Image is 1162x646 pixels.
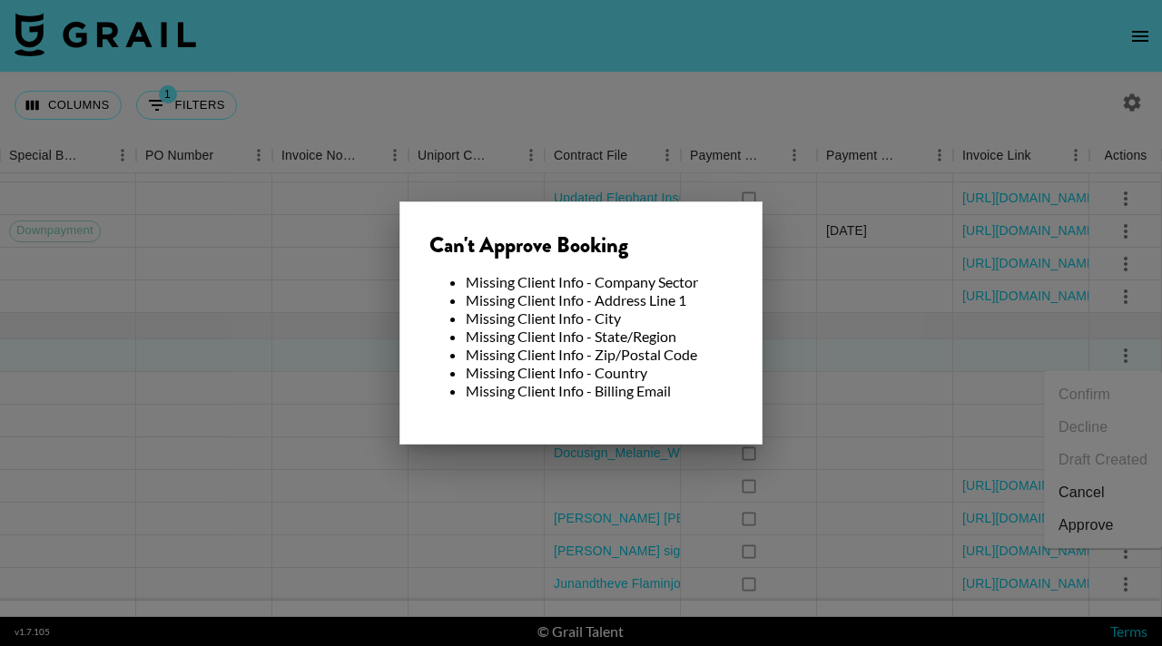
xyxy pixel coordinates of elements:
li: Missing Client Info - Country [466,364,733,382]
div: Can't Approve Booking [429,231,733,259]
li: Missing Client Info - Billing Email [466,382,733,400]
li: Missing Client Info - Company Sector [466,273,733,291]
li: Missing Client Info - Zip/Postal Code [466,346,733,364]
li: Missing Client Info - Address Line 1 [466,291,733,309]
li: Missing Client Info - State/Region [466,328,733,346]
li: Missing Client Info - City [466,309,733,328]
